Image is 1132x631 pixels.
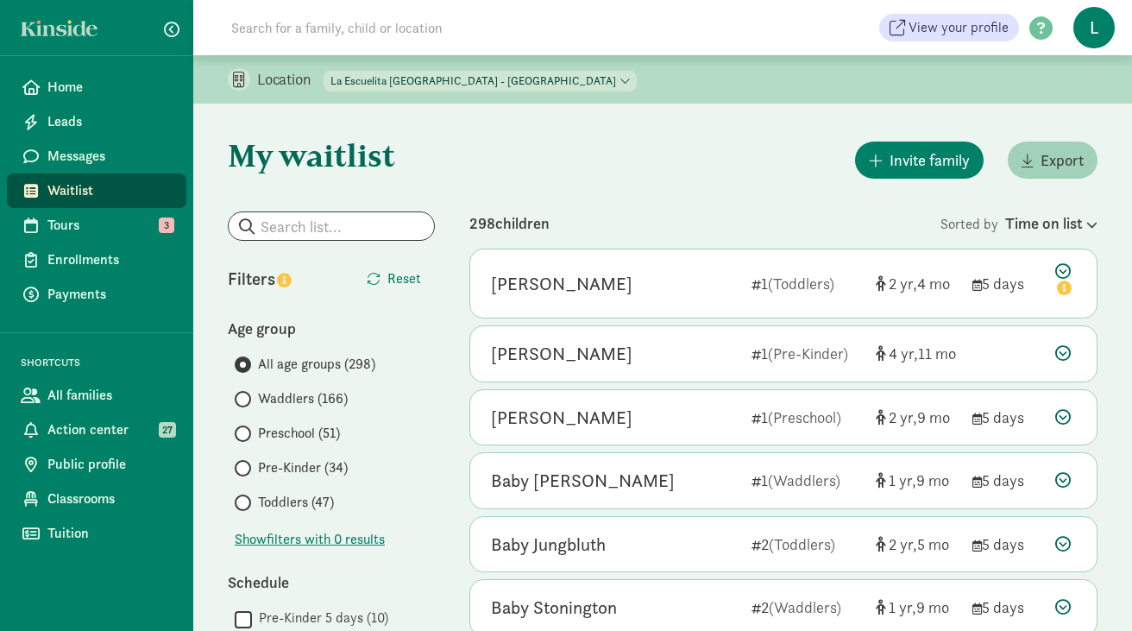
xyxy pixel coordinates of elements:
[769,534,835,554] span: (Toddlers)
[1008,142,1097,179] button: Export
[7,174,186,208] a: Waitlist
[972,596,1041,619] div: 5 days
[876,272,959,295] div: [object Object]
[7,482,186,516] a: Classrooms
[916,597,949,617] span: 9
[491,404,632,432] div: Ayanta Gilra
[258,354,375,375] span: All age groups (298)
[47,111,173,132] span: Leads
[7,139,186,174] a: Messages
[47,489,173,509] span: Classrooms
[768,274,834,293] span: (Toddlers)
[228,266,331,292] div: Filters
[752,342,862,365] div: 1
[876,469,959,492] div: [object Object]
[7,277,186,312] a: Payments
[879,14,1019,41] a: View your profile
[491,531,606,558] div: Baby Jungbluth
[909,17,1009,38] span: View your profile
[47,454,173,475] span: Public profile
[752,406,862,429] div: 1
[252,608,388,628] label: Pre-Kinder 5 days (10)
[491,270,632,298] div: Baby Aguirre
[47,146,173,167] span: Messages
[229,212,434,240] input: Search list...
[752,469,862,492] div: 1
[876,406,959,429] div: [object Object]
[890,148,970,172] span: Invite family
[47,77,173,98] span: Home
[940,211,1097,235] div: Sorted by
[491,594,617,622] div: Baby Stonington
[7,447,186,482] a: Public profile
[7,243,186,277] a: Enrollments
[47,385,173,406] span: All families
[917,407,950,427] span: 9
[972,533,1041,556] div: 5 days
[47,284,173,305] span: Payments
[221,10,705,45] input: Search for a family, child or location
[889,597,916,617] span: 1
[159,218,174,233] span: 3
[752,272,862,295] div: 1
[353,262,435,296] button: Reset
[7,70,186,104] a: Home
[47,180,173,201] span: Waitlist
[491,340,632,368] div: Mia Grantham
[258,423,340,444] span: Preschool (51)
[889,344,918,363] span: 4
[768,470,840,490] span: (Waddlers)
[876,596,959,619] div: [object Object]
[1046,548,1132,631] iframe: Chat Widget
[469,211,940,235] div: 298 children
[889,407,917,427] span: 2
[258,457,348,478] span: Pre-Kinder (34)
[917,274,950,293] span: 4
[876,533,959,556] div: [object Object]
[769,597,841,617] span: (Waddlers)
[387,268,421,289] span: Reset
[768,407,841,427] span: (Preschool)
[228,138,435,173] h1: My waitlist
[752,596,862,619] div: 2
[768,344,848,363] span: (Pre-Kinder)
[972,469,1041,492] div: 5 days
[228,317,435,340] div: Age group
[916,470,949,490] span: 9
[889,470,916,490] span: 1
[876,342,959,365] div: [object Object]
[855,142,984,179] button: Invite family
[917,534,949,554] span: 5
[47,523,173,544] span: Tuition
[1073,7,1115,48] span: L
[258,388,348,409] span: Waddlers (166)
[235,529,385,550] button: Showfilters with 0 results
[228,571,435,594] div: Schedule
[257,69,324,90] p: Location
[47,249,173,270] span: Enrollments
[47,215,173,236] span: Tours
[972,406,1041,429] div: 5 days
[7,104,186,139] a: Leads
[47,420,173,440] span: Action center
[752,533,862,556] div: 2
[258,492,334,513] span: Toddlers (47)
[889,534,917,554] span: 2
[7,516,186,551] a: Tuition
[235,529,385,550] span: Show filters with 0 results
[159,422,176,438] span: 27
[972,272,1041,295] div: 5 days
[1041,148,1084,172] span: Export
[491,467,675,495] div: Baby Shirley
[889,274,917,293] span: 2
[7,208,186,243] a: Tours 3
[918,344,956,363] span: 11
[1005,211,1097,235] div: Time on list
[7,378,186,413] a: All families
[7,413,186,447] a: Action center 27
